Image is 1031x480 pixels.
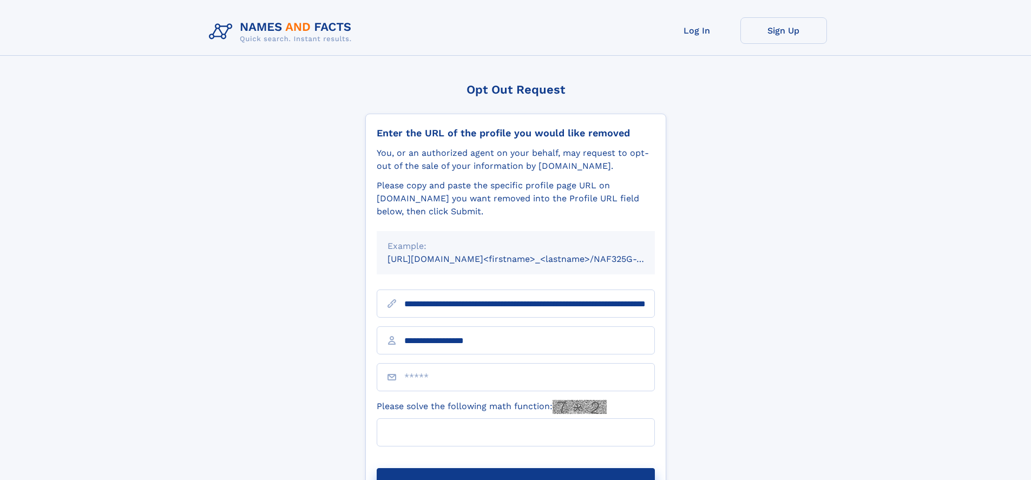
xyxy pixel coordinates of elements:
[654,17,740,44] a: Log In
[740,17,827,44] a: Sign Up
[205,17,360,47] img: Logo Names and Facts
[377,179,655,218] div: Please copy and paste the specific profile page URL on [DOMAIN_NAME] you want removed into the Pr...
[377,400,607,414] label: Please solve the following math function:
[388,240,644,253] div: Example:
[377,127,655,139] div: Enter the URL of the profile you would like removed
[377,147,655,173] div: You, or an authorized agent on your behalf, may request to opt-out of the sale of your informatio...
[388,254,675,264] small: [URL][DOMAIN_NAME]<firstname>_<lastname>/NAF325G-xxxxxxxx
[365,83,666,96] div: Opt Out Request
